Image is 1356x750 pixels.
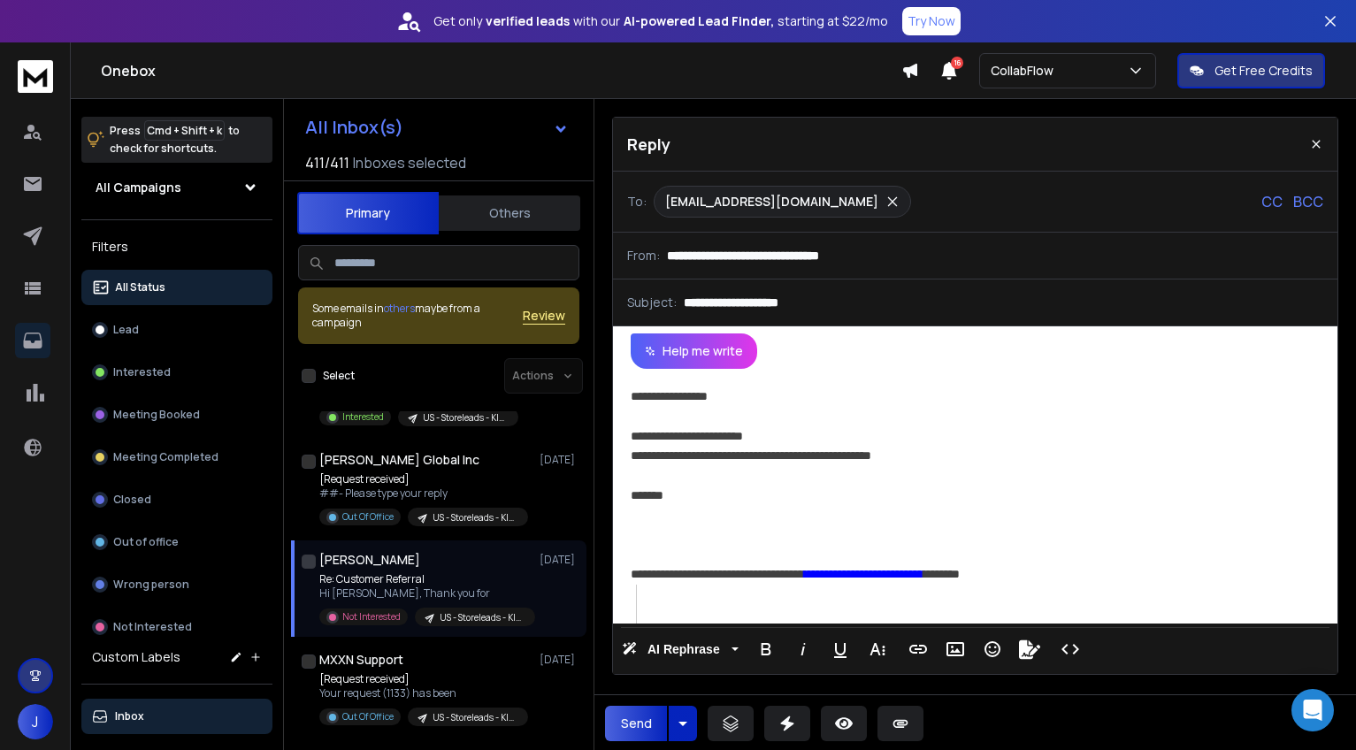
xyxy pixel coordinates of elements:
p: CollabFlow [991,62,1061,80]
span: Cmd + Shift + k [144,120,225,141]
p: Wrong person [113,578,189,592]
p: Hi [PERSON_NAME], Thank you for [319,586,532,601]
h1: Onebox [101,60,901,81]
h1: [PERSON_NAME] [319,551,420,569]
p: Subject: [627,294,677,311]
span: 411 / 411 [305,152,349,173]
p: [DATE] [540,653,579,667]
h1: [PERSON_NAME] Global Inc [319,451,479,469]
button: Others [439,194,580,233]
h1: MXXN Support [319,651,403,669]
button: Meeting Completed [81,440,272,475]
p: [DATE] [540,553,579,567]
p: US - Storeleads - Klaviyo - Support emails [433,711,517,724]
button: Primary [297,192,439,234]
button: Get Free Credits [1177,53,1325,88]
button: Insert Image (⌘P) [938,631,972,667]
button: Italic (⌘I) [786,631,820,667]
p: Meeting Completed [113,450,218,464]
button: Send [605,706,667,741]
h3: Inboxes selected [353,152,466,173]
p: Out Of Office [342,710,394,723]
p: ##- Please type your reply [319,486,528,501]
button: Emoticons [976,631,1009,667]
button: Inbox [81,699,272,734]
p: Your request (1133) has been [319,686,528,700]
p: [Request received] [319,472,528,486]
button: Try Now [902,7,961,35]
button: Wrong person [81,567,272,602]
strong: verified leads [486,12,570,30]
button: Out of office [81,524,272,560]
p: [DATE] [540,453,579,467]
p: US - Storeleads - Klaviyo - Support emails [423,411,508,425]
button: More Text [861,631,894,667]
p: Interested [342,410,384,424]
span: AI Rephrase [644,642,724,657]
p: BCC [1293,191,1323,212]
button: Meeting Booked [81,397,272,432]
button: AI Rephrase [618,631,742,667]
span: others [384,301,415,316]
p: US - Storeleads - Klaviyo - Support emails [433,511,517,524]
div: Some emails in maybe from a campaign [312,302,523,330]
button: Interested [81,355,272,390]
button: All Status [81,270,272,305]
img: logo [18,60,53,93]
div: Open Intercom Messenger [1291,689,1334,731]
p: CC [1261,191,1283,212]
h3: Filters [81,234,272,259]
button: Lead [81,312,272,348]
p: Meeting Booked [113,408,200,422]
h3: Custom Labels [92,648,180,666]
p: Get only with our starting at $22/mo [433,12,888,30]
button: J [18,704,53,739]
p: Reply [627,132,670,157]
button: All Campaigns [81,170,272,205]
button: Code View [1053,631,1087,667]
p: Not Interested [113,620,192,634]
p: Lead [113,323,139,337]
p: Get Free Credits [1214,62,1313,80]
p: Try Now [908,12,955,30]
p: Interested [113,365,171,379]
p: Re: Customer Referral [319,572,532,586]
p: Not Interested [342,610,401,624]
button: Help me write [631,333,757,369]
button: Bold (⌘B) [749,631,783,667]
p: [Request received] [319,672,528,686]
button: Review [523,307,565,325]
p: US - Storeleads - Klaviyo - Support emails [440,611,525,624]
p: Out of office [113,535,179,549]
strong: AI-powered Lead Finder, [624,12,774,30]
h1: All Campaigns [96,179,181,196]
span: 16 [951,57,963,69]
h1: All Inbox(s) [305,119,403,136]
p: Closed [113,493,151,507]
p: To: [627,193,647,210]
button: Closed [81,482,272,517]
button: Insert Link (⌘K) [901,631,935,667]
p: Press to check for shortcuts. [110,122,240,157]
p: [EMAIL_ADDRESS][DOMAIN_NAME] [665,193,878,210]
p: Out Of Office [342,510,394,524]
button: Not Interested [81,609,272,645]
label: Select [323,369,355,383]
button: Underline (⌘U) [824,631,857,667]
p: Inbox [115,709,144,723]
p: All Status [115,280,165,295]
p: From: [627,247,660,264]
button: All Inbox(s) [291,110,583,145]
button: Signature [1013,631,1046,667]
